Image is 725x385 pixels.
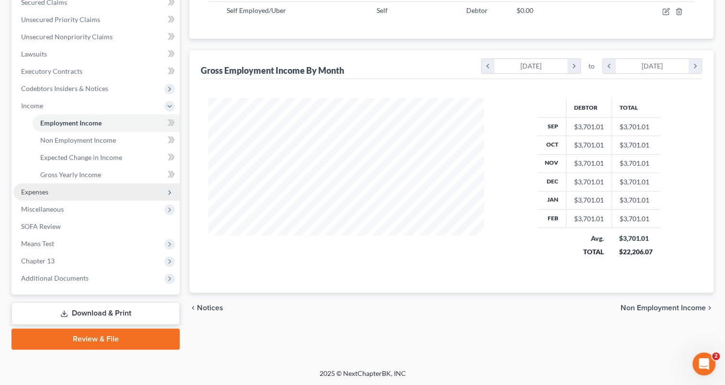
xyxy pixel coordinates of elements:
i: chevron_left [482,59,495,73]
span: Gross Yearly Income [40,170,101,179]
div: $3,701.01 [574,214,604,224]
td: $3,701.01 [611,154,660,172]
span: Non Employment Income [40,136,116,144]
span: to [588,61,595,71]
span: Self [377,6,388,14]
iframe: Intercom live chat [692,352,715,375]
div: [DATE] [495,59,568,73]
div: $22,206.07 [619,247,653,257]
th: Oct [537,136,566,154]
i: chevron_right [689,59,702,73]
div: $3,701.01 [619,234,653,243]
a: Expected Change in Income [33,149,180,166]
td: $3,701.01 [611,173,660,191]
th: Dec [537,173,566,191]
span: 2 [712,352,720,360]
th: Nov [537,154,566,172]
span: Unsecured Priority Claims [21,15,100,23]
a: Unsecured Nonpriority Claims [13,28,180,45]
i: chevron_left [189,304,197,312]
span: $0.00 [517,6,533,14]
span: Means Test [21,239,54,248]
th: Total [611,98,660,117]
span: Additional Documents [21,274,89,282]
i: chevron_right [706,304,713,312]
td: $3,701.01 [611,191,660,209]
span: Self Employed/Uber [227,6,286,14]
i: chevron_right [567,59,580,73]
div: Avg. [574,234,604,243]
div: $3,701.01 [574,159,604,168]
div: Gross Employment Income By Month [201,65,344,76]
td: $3,701.01 [611,136,660,154]
span: Expenses [21,188,48,196]
span: Executory Contracts [21,67,82,75]
span: Unsecured Nonpriority Claims [21,33,113,41]
span: Non Employment Income [621,304,706,312]
div: $3,701.01 [574,122,604,132]
span: Employment Income [40,119,102,127]
a: Executory Contracts [13,63,180,80]
a: Non Employment Income [33,132,180,149]
i: chevron_left [603,59,616,73]
th: Debtor [566,98,611,117]
th: Feb [537,210,566,228]
a: Download & Print [12,302,180,325]
div: $3,701.01 [574,177,604,187]
th: Sep [537,117,566,136]
span: Lawsuits [21,50,47,58]
button: Non Employment Income chevron_right [621,304,713,312]
span: Notices [197,304,223,312]
a: Unsecured Priority Claims [13,11,180,28]
span: Debtor [466,6,488,14]
div: [DATE] [616,59,689,73]
td: $3,701.01 [611,117,660,136]
a: Employment Income [33,114,180,132]
div: $3,701.01 [574,140,604,150]
span: Chapter 13 [21,257,55,265]
span: Miscellaneous [21,205,64,213]
span: Expected Change in Income [40,153,122,161]
th: Jan [537,191,566,209]
a: Review & File [12,328,180,350]
span: Income [21,102,43,110]
a: Lawsuits [13,45,180,63]
button: chevron_left Notices [189,304,223,312]
div: TOTAL [574,247,604,257]
span: SOFA Review [21,222,61,230]
a: SOFA Review [13,218,180,235]
span: Codebtors Insiders & Notices [21,84,108,92]
a: Gross Yearly Income [33,166,180,183]
div: $3,701.01 [574,195,604,205]
td: $3,701.01 [611,210,660,228]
